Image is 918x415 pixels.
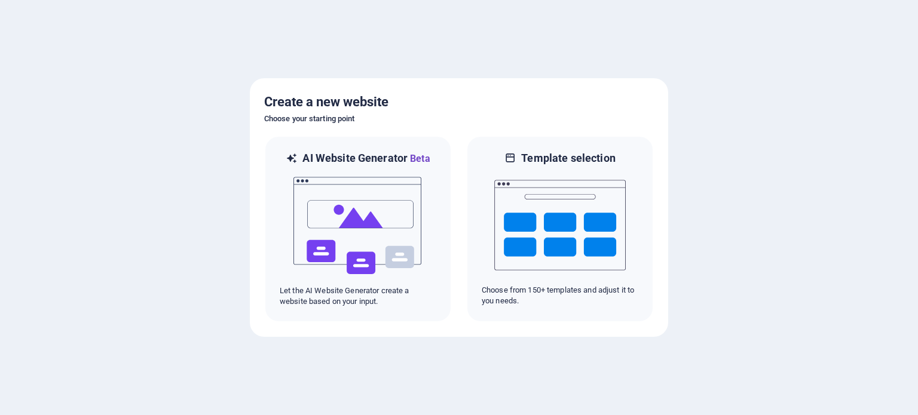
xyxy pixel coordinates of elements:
p: Let the AI Website Generator create a website based on your input. [280,285,436,307]
div: Template selectionChoose from 150+ templates and adjust it to you needs. [466,136,654,322]
h6: AI Website Generator [302,151,430,166]
img: ai [292,166,424,285]
h5: Create a new website [264,93,654,112]
h6: Choose your starting point [264,112,654,126]
span: Beta [408,153,430,164]
p: Choose from 150+ templates and adjust it to you needs. [482,285,638,306]
div: AI Website GeneratorBetaaiLet the AI Website Generator create a website based on your input. [264,136,452,322]
h6: Template selection [521,151,615,165]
